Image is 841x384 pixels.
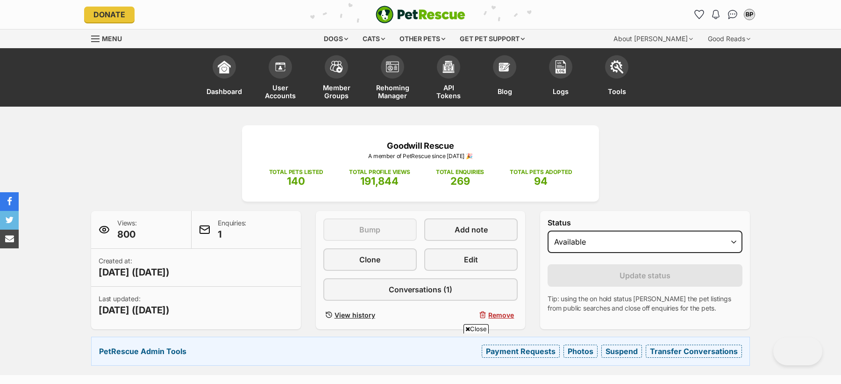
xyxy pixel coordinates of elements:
[424,248,518,271] a: Edit
[99,266,170,279] span: [DATE] ([DATE])
[554,60,567,73] img: logs-icon-5bf4c29380941ae54b88474b1138927238aebebbc450bc62c8517511492d5a22.svg
[553,83,569,100] span: Logs
[256,139,585,152] p: Goodwill Rescue
[393,29,452,48] div: Other pets
[323,248,417,271] a: Clone
[218,60,231,73] img: dashboard-icon-eb2f2d2d3e046f16d808141f083e7271f6b2e854fb5c12c21221c1fb7104beca.svg
[607,29,699,48] div: About [PERSON_NAME]
[442,60,455,73] img: api-icon-849e3a9e6f871e3acf1f60245d25b4cd0aad652aa5f5372336901a6a67317bd8.svg
[773,337,822,365] iframe: Help Scout Beacon - Open
[218,228,246,241] span: 1
[360,175,399,187] span: 191,844
[498,60,511,73] img: blogs-icon-e71fceff818bbaa76155c998696f2ea9b8fc06abc828b24f45ee82a475c2fd99.svg
[646,345,742,358] a: Transfer Conversations
[99,294,170,317] p: Last updated:
[320,83,353,100] span: Member Groups
[117,218,137,241] p: Views:
[453,29,531,48] div: Get pet support
[330,61,343,73] img: team-members-icon-5396bd8760b3fe7c0b43da4ab00e1e3bb1a5d9ba89233759b79545d2d3fc5d0d.svg
[745,10,754,19] div: BP
[196,51,252,107] a: Dashboard
[356,29,392,48] div: Cats
[712,10,720,19] img: notifications-46538b983faf8c2785f20acdc204bb7945ddae34d4c08c2a6579f10ce5e182be.svg
[117,228,137,241] span: 800
[455,224,488,235] span: Add note
[620,270,670,281] span: Update status
[323,218,417,241] button: Bump
[464,254,478,265] span: Edit
[436,168,484,176] p: TOTAL ENQUIRIES
[256,152,585,160] p: A member of PetRescue since [DATE] 🎉
[218,218,246,241] p: Enquiries:
[102,35,122,43] span: Menu
[589,51,645,107] a: Tools
[99,347,186,355] strong: PetRescue Admin Tools
[349,168,410,176] p: TOTAL PROFILE VIEWS
[725,7,740,22] a: Conversations
[99,304,170,317] span: [DATE] ([DATE])
[548,218,742,227] label: Status
[376,6,465,23] img: logo-e224e6f780fb5917bec1dbf3a21bbac754714ae5b6737aabdf751b685950b380.svg
[84,7,135,22] a: Donate
[432,83,465,100] span: API Tokens
[463,324,489,333] span: Close
[323,308,417,322] a: View history
[389,284,452,295] span: Conversations (1)
[608,83,626,100] span: Tools
[534,175,548,187] span: 94
[701,29,757,48] div: Good Reads
[420,51,477,107] a: API Tokens
[548,294,742,313] p: Tip: using the on hold status [PERSON_NAME] the pet listings from public searches and close off e...
[264,83,297,100] span: User Accounts
[317,29,355,48] div: Dogs
[376,6,465,23] a: PetRescue
[269,168,323,176] p: TOTAL PETS LISTED
[359,254,380,265] span: Clone
[287,175,305,187] span: 140
[498,83,512,100] span: Blog
[386,61,399,72] img: group-profile-icon-3fa3cf56718a62981997c0bc7e787c4b2cf8bcc04b72c1350f741eb67cf2f40e.svg
[742,7,757,22] button: My account
[376,83,409,100] span: Rehoming Manager
[424,308,518,322] button: Remove
[601,345,642,358] a: Suspend
[424,218,518,241] a: Add note
[488,310,514,320] span: Remove
[308,51,364,107] a: Member Groups
[99,256,170,279] p: Created at:
[250,337,591,379] iframe: Advertisement
[207,83,242,100] span: Dashboard
[91,29,128,46] a: Menu
[691,7,706,22] a: Favourites
[728,10,738,19] img: chat-41dd97257d64d25036548639549fe6c8038ab92f7586957e7f3b1b290dea8141.svg
[708,7,723,22] button: Notifications
[323,278,518,301] a: Conversations (1)
[450,175,470,187] span: 269
[691,7,757,22] ul: Account quick links
[610,60,623,73] img: tools-icon-677f8b7d46040df57c17cb185196fc8e01b2b03676c49af7ba82c462532e62ee.svg
[548,264,742,287] button: Update status
[510,168,572,176] p: TOTAL PETS ADOPTED
[335,310,375,320] span: View history
[359,224,380,235] span: Bump
[477,51,533,107] a: Blog
[533,51,589,107] a: Logs
[364,51,420,107] a: Rehoming Manager
[252,51,308,107] a: User Accounts
[274,60,287,73] img: members-icon-d6bcda0bfb97e5ba05b48644448dc2971f67d37433e5abca221da40c41542bd5.svg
